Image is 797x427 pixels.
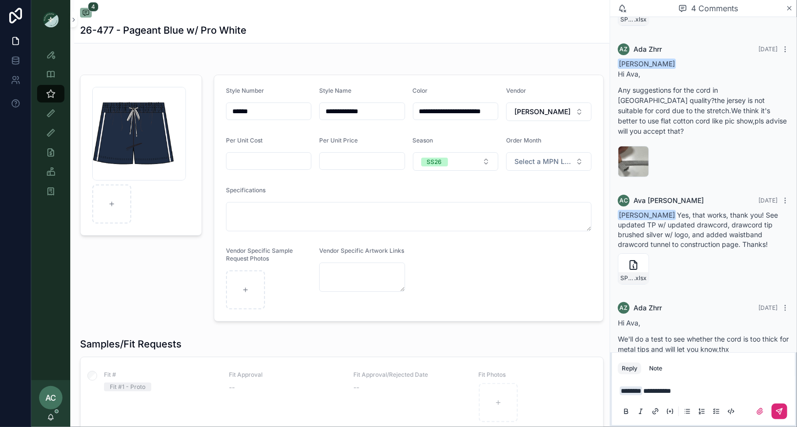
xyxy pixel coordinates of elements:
[634,196,704,205] span: Ava [PERSON_NAME]
[319,137,358,144] span: Per Unit Price
[620,45,628,53] span: AZ
[691,2,738,14] span: 4 Comments
[618,69,789,79] p: Hi Ava,
[31,39,70,213] div: scrollable content
[43,12,59,27] img: App logo
[619,197,628,204] span: AC
[618,211,778,248] span: Yes, that works, thank you! See updated TP w/ updated drawcord, drawcord tip brushed silver w/ lo...
[514,107,571,117] span: [PERSON_NAME]
[758,45,777,53] span: [DATE]
[618,363,641,374] button: Reply
[427,158,442,166] div: SS26
[618,85,789,136] p: Any suggestions for the cord in [GEOGRAPHIC_DATA] quality?the jersey is not suitable for cord due...
[758,304,777,311] span: [DATE]
[226,137,263,144] span: Per Unit Cost
[110,383,145,391] div: Fit #1 - Proto
[413,137,433,144] span: Season
[506,152,592,171] button: Select Button
[88,2,99,12] span: 4
[758,197,777,204] span: [DATE]
[45,392,56,404] span: AC
[645,363,666,374] button: Note
[618,318,789,328] p: Hi Ava,
[226,87,264,94] span: Style Number
[319,247,404,254] span: Vendor Specific Artwork Links
[413,152,498,171] button: Select Button
[506,137,541,144] span: Order Month
[354,371,467,379] span: Fit Approval/Rejected Date
[649,365,662,372] div: Note
[634,274,647,282] span: .xlsx
[354,383,360,392] span: --
[80,23,246,37] h1: 26-477 - Pageant Blue w/ Pro White
[80,337,182,351] h1: Samples/Fit Requests
[514,157,572,166] span: Select a MPN LEVEL ORDER MONTH
[618,334,789,354] p: We'll do a test to see whether the cord is too thick for metal tips and will let you know,thx
[618,59,676,69] span: [PERSON_NAME]
[506,87,526,94] span: Vendor
[478,371,592,379] span: Fit Photos
[226,247,293,262] span: Vendor Specific Sample Request Photos
[229,383,235,392] span: --
[618,210,676,220] span: [PERSON_NAME]
[634,44,662,54] span: Ada Zhrr
[80,8,92,20] button: 4
[506,102,592,121] button: Select Button
[620,304,628,312] span: AZ
[620,274,634,282] span: SP26#26-477_Finnley-Short_VW_[DATE]
[104,371,217,379] span: Fit #
[634,16,647,23] span: .xlsx
[620,16,634,23] span: SP26#26-477_Finnley-Short_VW_
[226,186,266,194] span: Specifications
[319,87,351,94] span: Style Name
[634,303,662,313] span: Ada Zhrr
[413,87,428,94] span: Color
[229,371,342,379] span: Fit Approval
